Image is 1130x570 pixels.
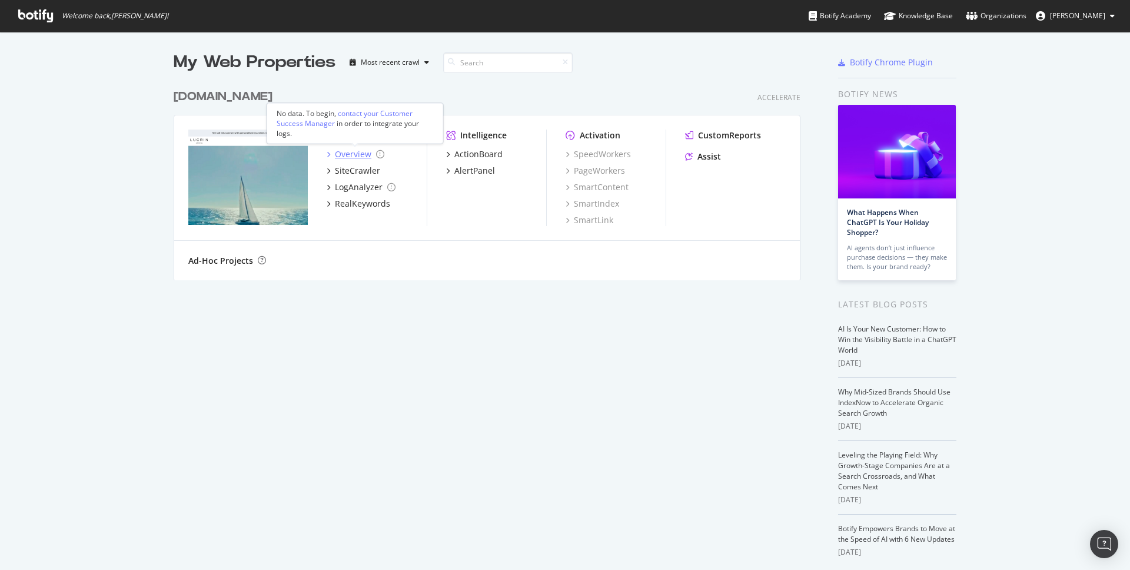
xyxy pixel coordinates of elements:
[327,198,390,210] a: RealKeywords
[850,57,933,68] div: Botify Chrome Plugin
[847,243,947,271] div: AI agents don’t just influence purchase decisions — they make them. Is your brand ready?
[809,10,871,22] div: Botify Academy
[838,450,950,492] a: Leveling the Playing Field: Why Growth-Stage Companies Are at a Search Crossroads, and What Comes...
[335,165,380,177] div: SiteCrawler
[327,181,395,193] a: LogAnalyzer
[566,148,631,160] a: SpeedWorkers
[1090,530,1118,558] div: Open Intercom Messenger
[698,130,761,141] div: CustomReports
[454,165,495,177] div: AlertPanel
[697,151,721,163] div: Assist
[838,547,956,558] div: [DATE]
[335,148,371,160] div: Overview
[174,88,277,105] a: [DOMAIN_NAME]
[174,74,810,280] div: grid
[838,495,956,505] div: [DATE]
[1050,11,1105,21] span: Kervin Ramen
[966,10,1026,22] div: Organizations
[460,130,507,141] div: Intelligence
[685,130,761,141] a: CustomReports
[446,148,503,160] a: ActionBoard
[1026,6,1124,25] button: [PERSON_NAME]
[335,198,390,210] div: RealKeywords
[838,387,950,418] a: Why Mid-Sized Brands Should Use IndexNow to Accelerate Organic Search Growth
[188,255,253,267] div: Ad-Hoc Projects
[838,105,956,198] img: What Happens When ChatGPT Is Your Holiday Shopper?
[188,130,308,225] img: lucrin.com
[277,108,433,138] div: No data. To begin, in order to integrate your logs.
[454,148,503,160] div: ActionBoard
[62,11,168,21] span: Welcome back, [PERSON_NAME] !
[443,52,573,73] input: Search
[327,148,384,160] a: Overview
[838,298,956,311] div: Latest Blog Posts
[277,108,413,128] div: contact your Customer Success Manager
[685,151,721,163] a: Assist
[566,198,619,210] a: SmartIndex
[884,10,953,22] div: Knowledge Base
[566,214,613,226] a: SmartLink
[580,130,620,141] div: Activation
[838,421,956,432] div: [DATE]
[757,92,800,102] div: Accelerate
[838,358,956,369] div: [DATE]
[838,523,955,544] a: Botify Empowers Brands to Move at the Speed of AI with 6 New Updates
[566,165,625,177] a: PageWorkers
[345,53,434,72] button: Most recent crawl
[361,59,420,66] div: Most recent crawl
[335,181,383,193] div: LogAnalyzer
[838,88,956,101] div: Botify news
[174,88,272,105] div: [DOMAIN_NAME]
[327,165,380,177] a: SiteCrawler
[838,57,933,68] a: Botify Chrome Plugin
[838,324,956,355] a: AI Is Your New Customer: How to Win the Visibility Battle in a ChatGPT World
[174,51,335,74] div: My Web Properties
[566,181,629,193] a: SmartContent
[446,165,495,177] a: AlertPanel
[847,207,929,237] a: What Happens When ChatGPT Is Your Holiday Shopper?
